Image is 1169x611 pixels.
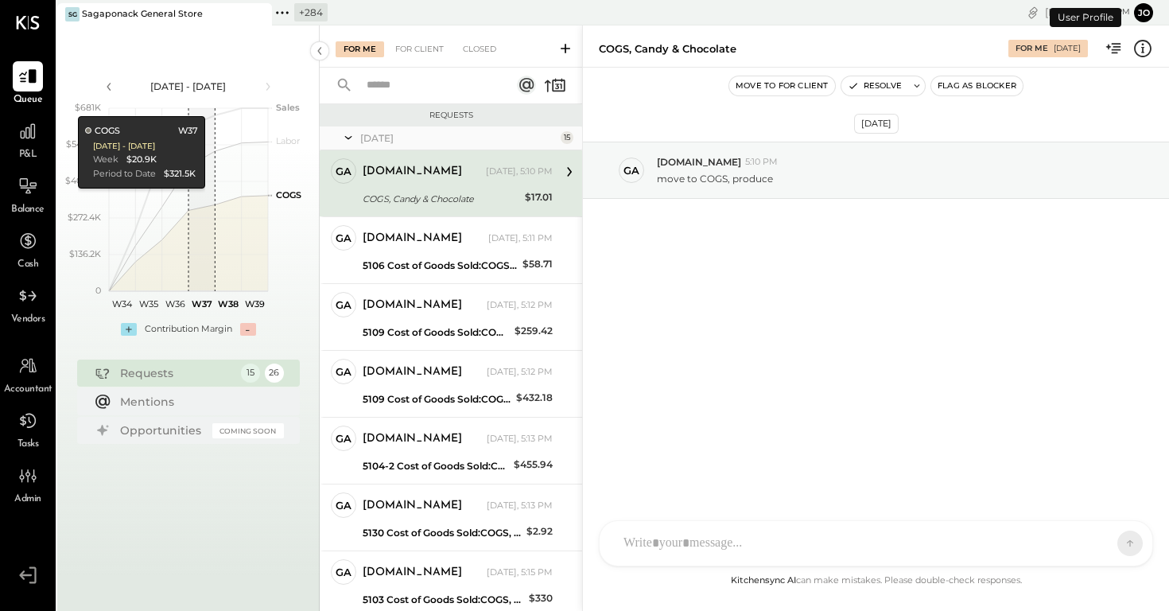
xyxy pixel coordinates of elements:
div: ga [336,298,351,313]
div: COGS, Candy & Chocolate [599,41,736,56]
div: 5130 Cost of Goods Sold:COGS, Retail [363,525,522,541]
div: ga [336,164,351,179]
span: [DOMAIN_NAME] [657,155,741,169]
div: 5109 Cost of Goods Sold:COGS, Retail & Market:COGS, Pantry [363,325,510,341]
text: $272.4K [68,212,101,223]
div: [DATE], 5:10 PM [486,165,553,178]
div: 5109 Cost of Goods Sold:COGS, Retail & Market:COGS, Pantry [363,391,511,407]
text: Labor [276,135,300,146]
div: Requests [120,365,233,381]
div: For Client [387,41,452,57]
div: $455.94 [514,457,553,473]
div: 5106 Cost of Goods Sold:COGS, Retail & Market:COGS, Refrigerated Food [363,258,518,274]
text: 0 [95,285,101,296]
div: [DATE], 5:13 PM [487,500,553,512]
text: W35 [139,298,158,309]
button: Resolve [841,76,908,95]
div: [DATE], 5:15 PM [487,566,553,579]
div: $330 [529,590,553,606]
span: Admin [14,492,41,507]
span: Queue [14,93,43,107]
div: For Me [336,41,384,57]
div: [DATE] [1045,5,1130,20]
div: [DOMAIN_NAME] [363,164,462,180]
div: Week [92,154,118,166]
text: W39 [244,298,264,309]
div: [DATE], 5:12 PM [487,366,553,379]
div: ga [336,231,351,246]
span: Accountant [4,383,52,397]
text: W36 [165,298,184,309]
div: For Me [1016,43,1048,54]
span: 5:10 PM [745,156,778,169]
div: $17.01 [525,189,553,205]
button: Jo [1134,3,1153,22]
div: [DOMAIN_NAME] [363,431,462,447]
div: Coming Soon [212,423,284,438]
a: Balance [1,171,55,217]
div: [DOMAIN_NAME] [363,565,462,581]
text: $681K [75,102,101,113]
div: [DATE], 5:13 PM [487,433,553,446]
div: ga [623,163,639,178]
div: COGS, Candy & Chocolate [363,191,520,207]
div: [DOMAIN_NAME] [363,498,462,514]
span: P&L [19,148,37,162]
div: Requests [328,110,574,121]
text: COGS [276,189,301,200]
div: [DATE] [854,114,899,134]
span: pm [1117,6,1130,18]
div: [DOMAIN_NAME] [363,364,462,380]
a: Tasks [1,406,55,452]
p: move to COGS, produce [657,172,773,185]
div: $432.18 [516,390,553,406]
text: $408.6K [65,175,101,186]
div: $20.9K [126,154,156,166]
div: - [240,323,256,336]
div: [DOMAIN_NAME] [363,298,462,313]
div: COGS [84,125,119,138]
span: Vendors [11,313,45,327]
a: Vendors [1,281,55,327]
text: W34 [112,298,133,309]
div: [DATE], 5:12 PM [487,299,553,312]
div: [DATE] - [DATE] [121,80,256,93]
a: Accountant [1,351,55,397]
div: copy link [1025,4,1041,21]
div: $321.5K [163,168,195,181]
div: Period to Date [92,168,155,181]
div: Mentions [120,394,276,410]
div: + 284 [294,3,328,21]
a: Cash [1,226,55,272]
div: 26 [265,364,284,383]
div: [DOMAIN_NAME] [363,231,462,247]
div: [DATE], 5:11 PM [488,232,553,245]
div: 15 [561,131,573,144]
a: Admin [1,461,55,507]
div: 5103 Cost of Goods Sold:COGS, Fresh Produce & Flowers:COGS, Flowers [363,592,524,608]
text: W38 [218,298,239,309]
div: $2.92 [526,523,553,539]
div: [DATE] - [DATE] [92,141,154,152]
span: 2 : 00 [1082,5,1114,20]
div: $58.71 [522,256,553,272]
div: 15 [241,364,260,383]
div: Sagaponack General Store [82,8,203,21]
div: ga [336,364,351,379]
div: + [121,323,137,336]
div: [DATE] [1054,43,1081,54]
a: Queue [1,61,55,107]
button: Move to for client [729,76,835,95]
button: Flag as Blocker [931,76,1023,95]
div: 5104-2 Cost of Goods Sold:COGS, Grocery [363,458,509,474]
text: $136.2K [69,248,101,259]
a: P&L [1,116,55,162]
span: Tasks [17,438,39,452]
text: Sales [276,102,300,113]
span: Balance [11,203,45,217]
div: Opportunities [120,422,204,438]
div: W37 [177,125,197,138]
div: Contribution Margin [145,323,232,336]
div: ga [336,431,351,446]
span: Cash [17,258,38,272]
